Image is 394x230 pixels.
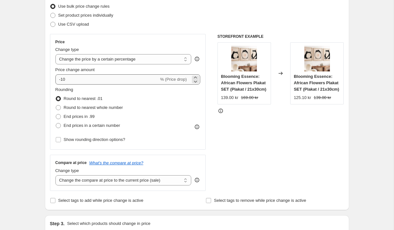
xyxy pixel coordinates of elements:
[64,105,123,110] span: Round to nearest whole number
[64,96,103,101] span: Round to nearest .01
[218,34,344,39] h6: STOREFRONT EXAMPLE
[294,94,311,101] div: 125.10 kr
[194,56,200,62] div: help
[194,177,200,183] div: help
[55,47,79,52] span: Change type
[64,114,95,119] span: End prices in .99
[55,39,65,45] h3: Price
[241,94,258,101] strike: 169.00 kr
[221,94,238,101] div: 139.00 kr
[58,4,110,9] span: Use bulk price change rules
[55,160,87,165] h3: Compare at price
[304,46,330,71] img: il_1588xN.5173797524_h8ea_80x.webp
[160,77,187,82] span: % (Price drop)
[231,46,257,71] img: il_1588xN.5173797524_h8ea_80x.webp
[58,13,113,18] span: Set product prices individually
[67,220,150,227] p: Select which products should change in price
[55,87,73,92] span: Rounding
[50,220,65,227] h2: Step 3.
[55,67,95,72] span: Price change amount
[294,74,339,92] span: Blooming Essence: African Flowers Plakat SET (Plakat / 21x30cm)
[221,74,267,92] span: Blooming Essence: African Flowers Plakat SET (Plakat / 21x30cm)
[58,198,144,203] span: Select tags to add while price change is active
[64,137,125,142] span: Show rounding direction options?
[55,74,159,85] input: -15
[89,160,144,165] button: What's the compare at price?
[58,22,89,27] span: Use CSV upload
[64,123,120,128] span: End prices in a certain number
[55,168,79,173] span: Change type
[214,198,306,203] span: Select tags to remove while price change is active
[314,94,331,101] strike: 139.00 kr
